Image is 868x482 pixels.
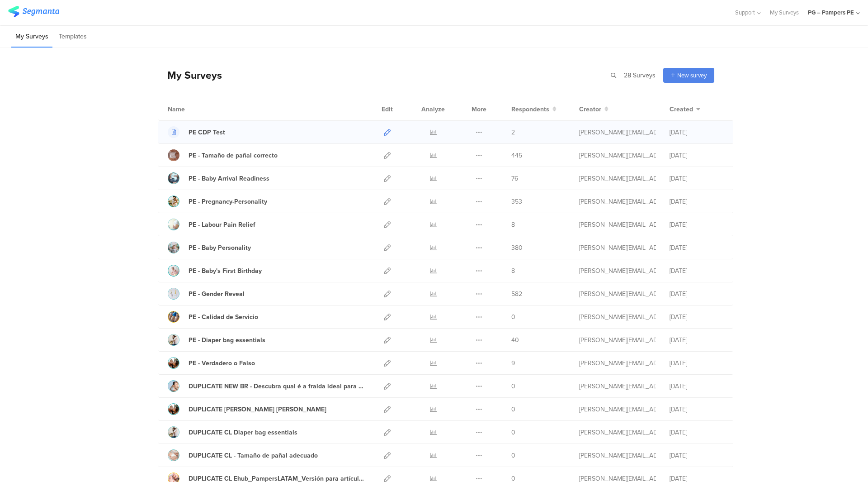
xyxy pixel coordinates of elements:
[511,151,522,160] span: 445
[670,243,724,253] div: [DATE]
[189,289,245,299] div: PE - Gender Reveal
[579,335,656,345] div: perez.ep@pg.com
[511,335,519,345] span: 40
[579,220,656,229] div: perez.ep@pg.com
[189,220,255,229] div: PE - Labour Pain Relief
[579,451,656,460] div: perez.ep@pg.com
[189,335,265,345] div: PE - Diaper bag essentials
[579,358,656,368] div: perez.ep@pg.com
[168,149,278,161] a: PE - Tamaño de pañal correcto
[168,219,255,230] a: PE - Labour Pain Relief
[579,428,656,437] div: perez.ep@pg.com
[579,128,656,137] div: roszko.j@pg.com
[11,26,52,48] li: My Surveys
[158,67,222,83] div: My Surveys
[189,174,269,183] div: PE - Baby Arrival Readiness
[511,405,515,414] span: 0
[189,382,364,391] div: DUPLICATE NEW BR - Descubra qual é a fralda ideal para o seu bebê! Full Complete Con Form
[420,98,447,120] div: Analyze
[168,449,318,461] a: DUPLICATE CL - Tamaño de pañal adecuado
[670,428,724,437] div: [DATE]
[808,8,854,17] div: PG – Pampers PE
[677,71,707,80] span: New survey
[55,26,91,48] li: Templates
[189,358,255,368] div: PE - Verdadero o Falso
[579,289,656,299] div: perez.ep@pg.com
[670,105,700,114] button: Created
[168,126,225,138] a: PE CDP Test
[735,8,755,17] span: Support
[189,197,267,206] div: PE - Pregnancy-Personality
[579,312,656,322] div: perez.ep@pg.com
[377,98,397,120] div: Edit
[670,358,724,368] div: [DATE]
[168,242,251,253] a: PE - Baby Personality
[579,105,609,114] button: Creator
[168,172,269,184] a: PE - Baby Arrival Readiness
[511,428,515,437] span: 0
[670,151,724,160] div: [DATE]
[579,197,656,206] div: perez.ep@pg.com
[168,426,297,438] a: DUPLICATE CL Diaper bag essentials
[511,174,518,183] span: 76
[511,128,515,137] span: 2
[189,451,318,460] div: DUPLICATE CL - Tamaño de pañal adecuado
[168,311,258,323] a: PE - Calidad de Servicio
[618,71,622,80] span: |
[670,335,724,345] div: [DATE]
[189,151,278,160] div: PE - Tamaño de pañal correcto
[511,382,515,391] span: 0
[579,266,656,276] div: perez.ep@pg.com
[189,312,258,322] div: PE - Calidad de Servicio
[670,128,724,137] div: [DATE]
[189,266,262,276] div: PE - Baby's First Birthday
[168,105,222,114] div: Name
[511,243,523,253] span: 380
[511,105,549,114] span: Respondents
[579,243,656,253] div: perez.ep@pg.com
[579,174,656,183] div: perez.ep@pg.com
[511,312,515,322] span: 0
[168,265,262,277] a: PE - Baby's First Birthday
[579,405,656,414] div: perez.ep@pg.com
[189,428,297,437] div: DUPLICATE CL Diaper bag essentials
[8,6,59,17] img: segmanta logo
[670,405,724,414] div: [DATE]
[670,289,724,299] div: [DATE]
[168,334,265,346] a: PE - Diaper bag essentials
[168,196,267,207] a: PE - Pregnancy-Personality
[579,151,656,160] div: perez.ep@pg.com
[189,243,251,253] div: PE - Baby Personality
[670,382,724,391] div: [DATE]
[670,312,724,322] div: [DATE]
[168,403,326,415] a: DUPLICATE [PERSON_NAME] [PERSON_NAME]
[189,405,326,414] div: DUPLICATE CL Verdadero o Falso
[670,105,693,114] span: Created
[469,98,489,120] div: More
[189,128,225,137] div: PE CDP Test
[670,220,724,229] div: [DATE]
[670,451,724,460] div: [DATE]
[168,380,364,392] a: DUPLICATE NEW BR - Descubra qual é a fralda ideal para o seu bebê! Full Complete Con Form
[168,357,255,369] a: PE - Verdadero o Falso
[511,289,522,299] span: 582
[579,105,601,114] span: Creator
[670,174,724,183] div: [DATE]
[579,382,656,391] div: perez.ep@pg.com
[511,197,522,206] span: 353
[168,288,245,300] a: PE - Gender Reveal
[511,358,515,368] span: 9
[511,451,515,460] span: 0
[511,105,557,114] button: Respondents
[670,197,724,206] div: [DATE]
[511,220,515,229] span: 8
[624,71,656,80] span: 28 Surveys
[511,266,515,276] span: 8
[670,266,724,276] div: [DATE]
